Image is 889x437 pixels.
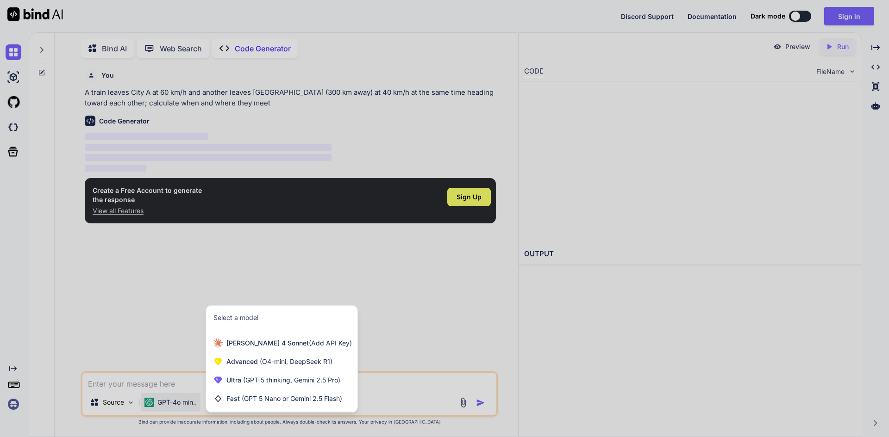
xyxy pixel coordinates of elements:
span: [PERSON_NAME] 4 Sonnet [226,339,352,348]
span: (Add API Key) [309,339,352,347]
span: Ultra [226,375,340,385]
span: Fast [226,394,342,403]
span: (GPT-5 thinking, Gemini 2.5 Pro) [241,376,340,384]
span: (O4-mini, DeepSeek R1) [258,357,332,365]
span: Advanced [226,357,332,366]
div: Select a model [213,313,258,322]
span: (GPT 5 Nano or Gemini 2.5 Flash) [242,394,342,402]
